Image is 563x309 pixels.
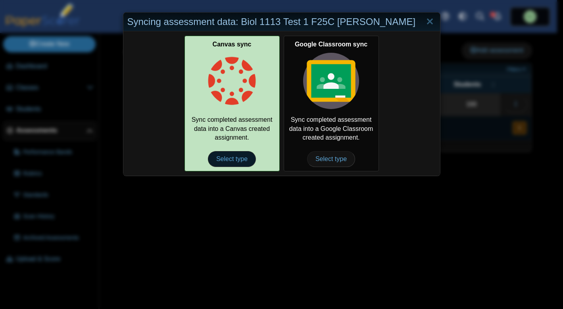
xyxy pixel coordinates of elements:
[213,41,252,48] b: Canvas sync
[208,151,256,167] span: Select type
[184,36,280,171] a: Canvas sync Sync completed assessment data into a Canvas created assignment. Select type
[284,36,379,171] div: Sync completed assessment data into a Google Classroom created assignment.
[307,151,355,167] span: Select type
[123,13,440,31] div: Syncing assessment data: Biol 1113 Test 1 F25C [PERSON_NAME]
[424,15,436,29] a: Close
[284,36,379,171] a: Google Classroom sync Sync completed assessment data into a Google Classroom created assignment. ...
[184,36,280,171] div: Sync completed assessment data into a Canvas created assignment.
[303,53,359,109] img: class-type-google-classroom.svg
[295,41,367,48] b: Google Classroom sync
[204,53,260,109] img: class-type-canvas.png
